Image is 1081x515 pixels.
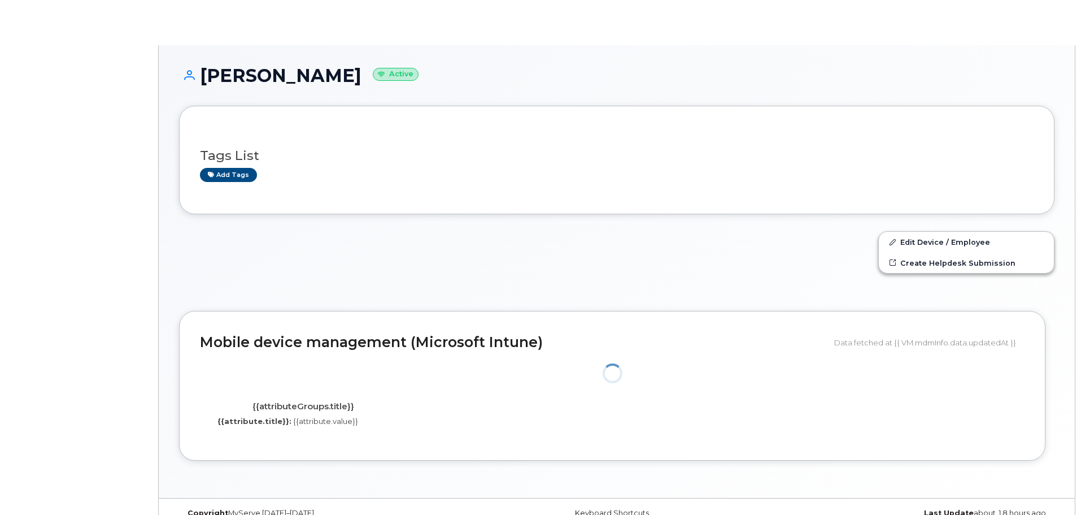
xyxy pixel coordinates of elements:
a: Create Helpdesk Submission [879,253,1054,273]
span: {{attribute.value}} [293,417,358,426]
h1: [PERSON_NAME] [179,66,1054,85]
div: Data fetched at {{ VM.mdmInfo.data.updatedAt }} [834,332,1025,353]
a: Edit Device / Employee [879,232,1054,252]
label: {{attribute.title}}: [217,416,291,427]
h4: {{attributeGroups.title}} [208,402,398,412]
h2: Mobile device management (Microsoft Intune) [200,335,826,350]
h3: Tags List [200,149,1034,163]
small: Active [373,68,419,81]
a: Add tags [200,168,257,182]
